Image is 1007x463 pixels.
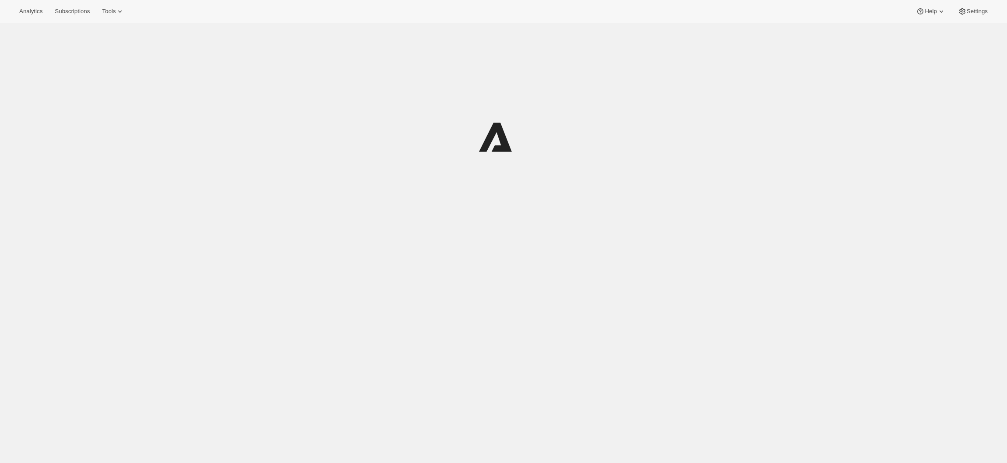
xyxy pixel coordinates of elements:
span: Help [925,8,937,15]
button: Help [911,5,951,18]
span: Subscriptions [55,8,90,15]
span: Analytics [19,8,42,15]
span: Tools [102,8,116,15]
span: Settings [967,8,988,15]
button: Settings [953,5,993,18]
button: Subscriptions [49,5,95,18]
button: Analytics [14,5,48,18]
button: Tools [97,5,130,18]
